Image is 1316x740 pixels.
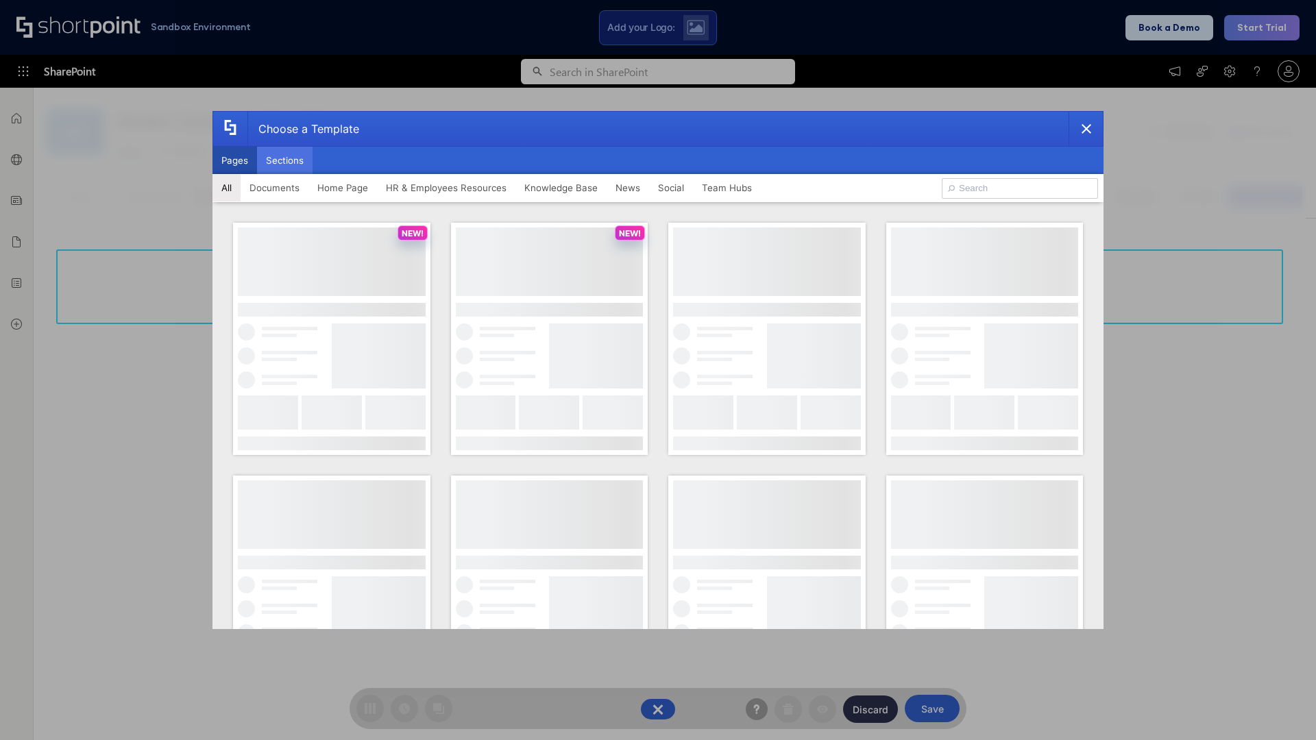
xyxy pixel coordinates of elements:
iframe: Chat Widget [1247,674,1316,740]
button: HR & Employees Resources [377,174,515,201]
button: Social [649,174,693,201]
div: template selector [212,111,1104,629]
input: Search [942,178,1098,199]
p: NEW! [619,228,641,238]
button: Pages [212,147,257,174]
button: News [607,174,649,201]
button: Sections [257,147,313,174]
p: NEW! [402,228,424,238]
button: Knowledge Base [515,174,607,201]
button: Team Hubs [693,174,761,201]
button: Documents [241,174,308,201]
button: All [212,174,241,201]
div: Choose a Template [247,112,359,146]
button: Home Page [308,174,377,201]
